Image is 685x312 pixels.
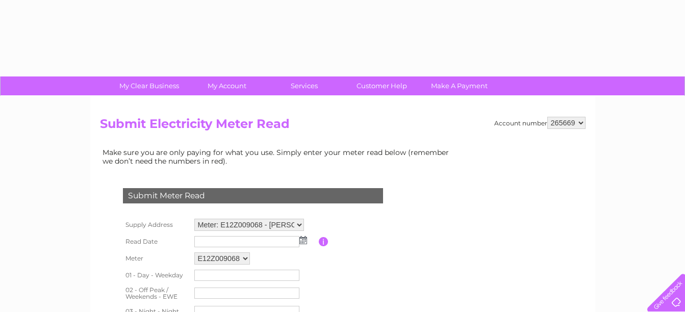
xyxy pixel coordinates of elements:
img: ... [299,236,307,244]
a: Services [262,76,346,95]
th: Meter [120,250,192,267]
div: Submit Meter Read [123,188,383,203]
th: Supply Address [120,216,192,233]
td: Make sure you are only paying for what you use. Simply enter your meter read below (remember we d... [100,146,457,167]
a: My Account [185,76,269,95]
a: My Clear Business [107,76,191,95]
div: Account number [494,117,586,129]
th: 02 - Off Peak / Weekends - EWE [120,283,192,304]
h2: Submit Electricity Meter Read [100,117,586,136]
th: 01 - Day - Weekday [120,267,192,283]
input: Information [319,237,328,246]
a: Customer Help [340,76,424,95]
th: Read Date [120,233,192,250]
a: Make A Payment [417,76,501,95]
